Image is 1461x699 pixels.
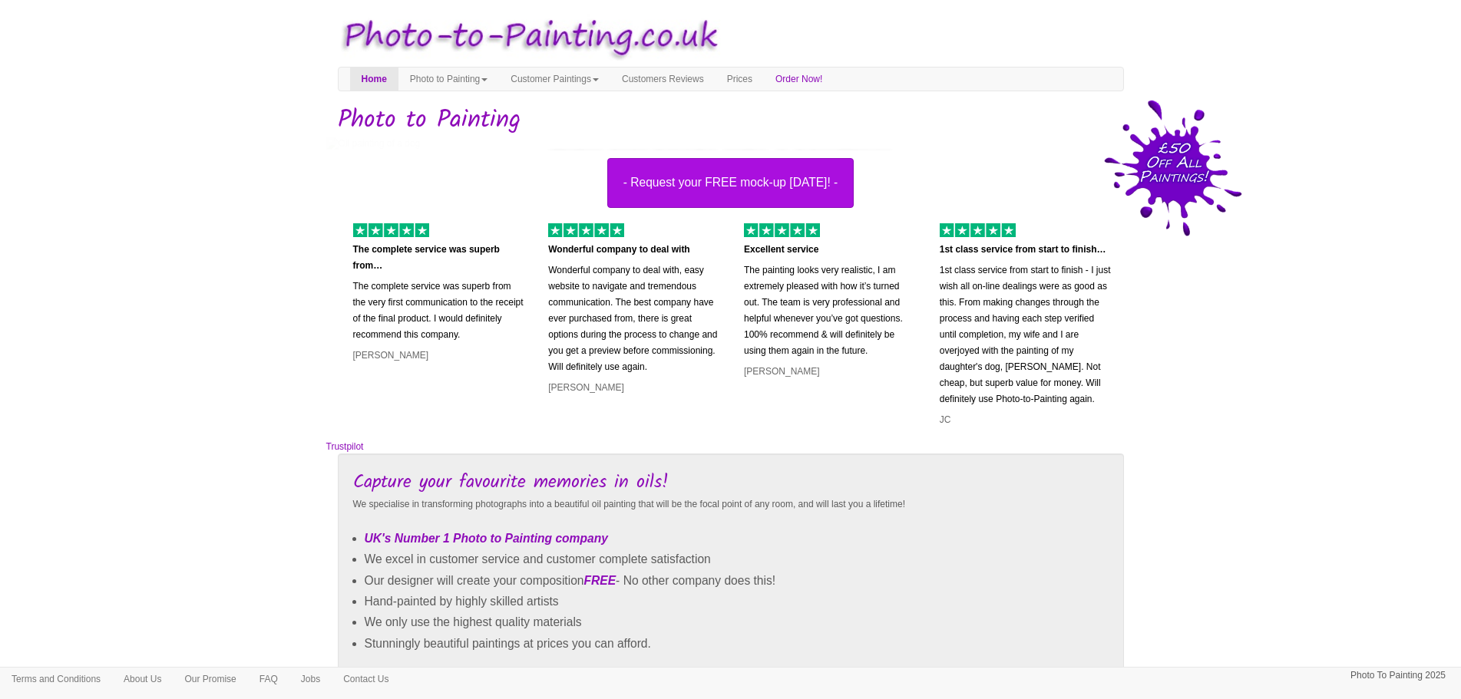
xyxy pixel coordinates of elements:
[610,68,716,91] a: Customers Reviews
[353,348,526,364] p: [PERSON_NAME]
[353,496,1109,513] p: We specialise in transforming photographs into a beautiful oil painting that will be the focal po...
[744,242,917,258] p: Excellent service
[350,68,398,91] a: Home
[548,242,721,258] p: Wonderful company to deal with
[326,137,421,150] img: Oil painting of a dog
[326,137,1135,208] a: - Request your FREE mock-up [DATE]! -
[550,147,888,186] div: Turn any photo into a painting!
[398,68,499,91] a: Photo to Painting
[173,668,247,691] a: Our Promise
[353,223,429,237] img: 5 of out 5 stars
[112,668,173,691] a: About Us
[744,223,820,237] img: 5 of out 5 stars
[744,262,917,359] p: The painting looks very realistic, I am extremely pleased with how it’s turned out. The team is v...
[365,633,1109,654] li: Stunningly beautiful paintings at prices you can afford.
[330,8,723,67] img: Photo to Painting
[332,668,400,691] a: Contact Us
[365,532,608,545] em: UK's Number 1 Photo to Painting company
[548,380,721,396] p: [PERSON_NAME]
[716,68,764,91] a: Prices
[365,570,1109,591] li: Our designer will create your composition - No other company does this!
[548,223,624,237] img: 5 of out 5 stars
[289,668,332,691] a: Jobs
[353,473,1109,493] h3: Capture your favourite memories in oils!
[338,107,1124,134] h1: Photo to Painting
[584,574,616,587] em: FREE
[940,262,1112,407] p: 1st class service from start to finish - I just wish all on-line dealings were as good as this. F...
[1104,100,1242,236] img: 50 pound price drop
[353,242,526,274] p: The complete service was superb from…
[353,279,526,343] p: The complete service was superb from the very first communication to the receipt of the final pro...
[248,668,289,691] a: FAQ
[499,68,610,91] a: Customer Paintings
[365,549,1109,569] li: We excel in customer service and customer complete satisfaction
[607,158,854,207] button: - Request your FREE mock-up [DATE]! -
[940,412,1112,428] p: JC
[365,591,1109,612] li: Hand-painted by highly skilled artists
[744,364,917,380] p: [PERSON_NAME]
[365,612,1109,632] li: We only use the highest quality materials
[1350,668,1446,684] p: Photo To Painting 2025
[548,262,721,375] p: Wonderful company to deal with, easy website to navigate and tremendous communication. The best c...
[326,441,364,452] a: Trustpilot
[940,223,1016,237] img: 5 of out 5 stars
[940,242,1112,258] p: 1st class service from start to finish…
[764,68,834,91] a: Order Now!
